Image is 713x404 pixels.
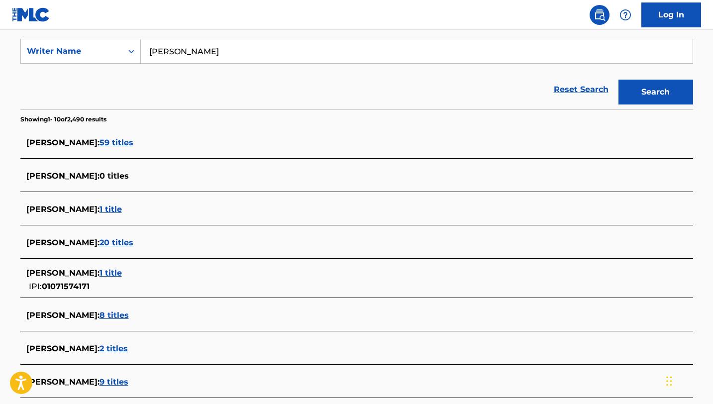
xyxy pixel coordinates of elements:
span: 8 titles [100,310,129,320]
span: 1 title [100,268,122,278]
p: Showing 1 - 10 of 2,490 results [20,115,106,124]
span: [PERSON_NAME] : [26,344,100,353]
span: 1 title [100,204,122,214]
a: Public Search [590,5,610,25]
img: search [594,9,606,21]
span: 01071574171 [42,282,90,291]
span: [PERSON_NAME] : [26,377,100,387]
span: [PERSON_NAME] : [26,138,100,147]
span: IPI: [29,282,42,291]
span: 0 titles [100,171,129,181]
span: [PERSON_NAME] : [26,171,100,181]
img: MLC Logo [12,7,50,22]
div: Help [615,5,635,25]
span: 59 titles [100,138,133,147]
span: [PERSON_NAME] : [26,310,100,320]
a: Log In [641,2,701,27]
span: 2 titles [100,344,128,353]
span: 9 titles [100,377,128,387]
img: help [619,9,631,21]
span: [PERSON_NAME] : [26,268,100,278]
a: Reset Search [549,79,613,101]
form: Search Form [20,39,693,109]
div: Writer Name [27,45,116,57]
span: [PERSON_NAME] : [26,204,100,214]
span: [PERSON_NAME] : [26,238,100,247]
span: 20 titles [100,238,133,247]
iframe: Chat Widget [663,356,713,404]
button: Search [618,80,693,104]
div: Drag [666,366,672,396]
